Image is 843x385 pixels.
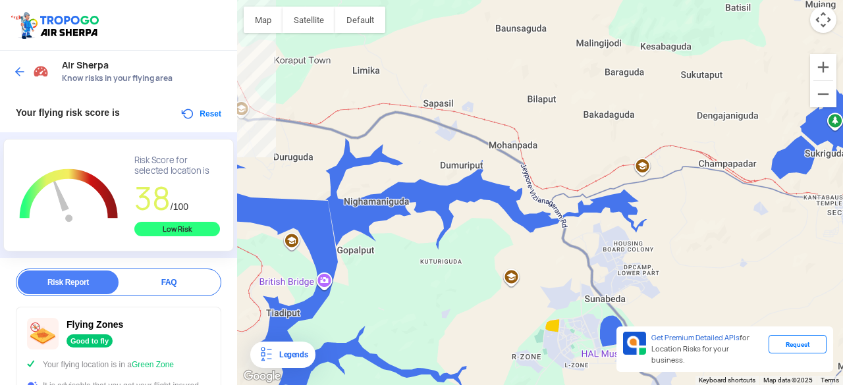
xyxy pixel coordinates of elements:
div: Legends [274,347,308,363]
img: Risk Scores [33,63,49,79]
button: Zoom out [810,81,836,107]
button: Zoom in [810,54,836,80]
span: Flying Zones [67,319,123,330]
div: Risk Score for selected location is [134,155,220,176]
div: Low Risk [134,222,220,236]
img: Premium APIs [623,332,646,355]
span: /100 [171,201,188,212]
button: Reset [180,106,221,122]
span: Air Sherpa [62,60,224,70]
div: FAQ [119,270,219,294]
span: 38 [134,178,171,219]
img: ic_nofly.svg [27,318,59,349]
span: Get Premium Detailed APIs [651,333,740,342]
a: Terms [821,376,839,384]
button: Map camera controls [810,7,836,33]
div: Good to fly [67,334,113,347]
img: Google [240,368,284,385]
img: Legends [258,347,274,363]
button: Show satellite imagery [283,7,335,33]
a: Open this area in Google Maps (opens a new window) [240,368,284,385]
img: ic_tgdronemaps.svg [10,10,103,40]
g: Chart [14,155,124,238]
span: Know risks in your flying area [62,73,224,84]
img: ic_arrow_back_blue.svg [13,65,26,78]
button: Show street map [244,7,283,33]
span: Map data ©2025 [763,376,813,384]
span: Your flying risk score is [16,107,120,118]
div: Request [769,335,827,353]
div: Your flying location is in a [27,359,210,371]
button: Keyboard shortcuts [699,376,755,385]
div: for Location Risks for your business. [646,332,769,367]
span: Green Zone [132,360,174,369]
div: Risk Report [18,270,119,294]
